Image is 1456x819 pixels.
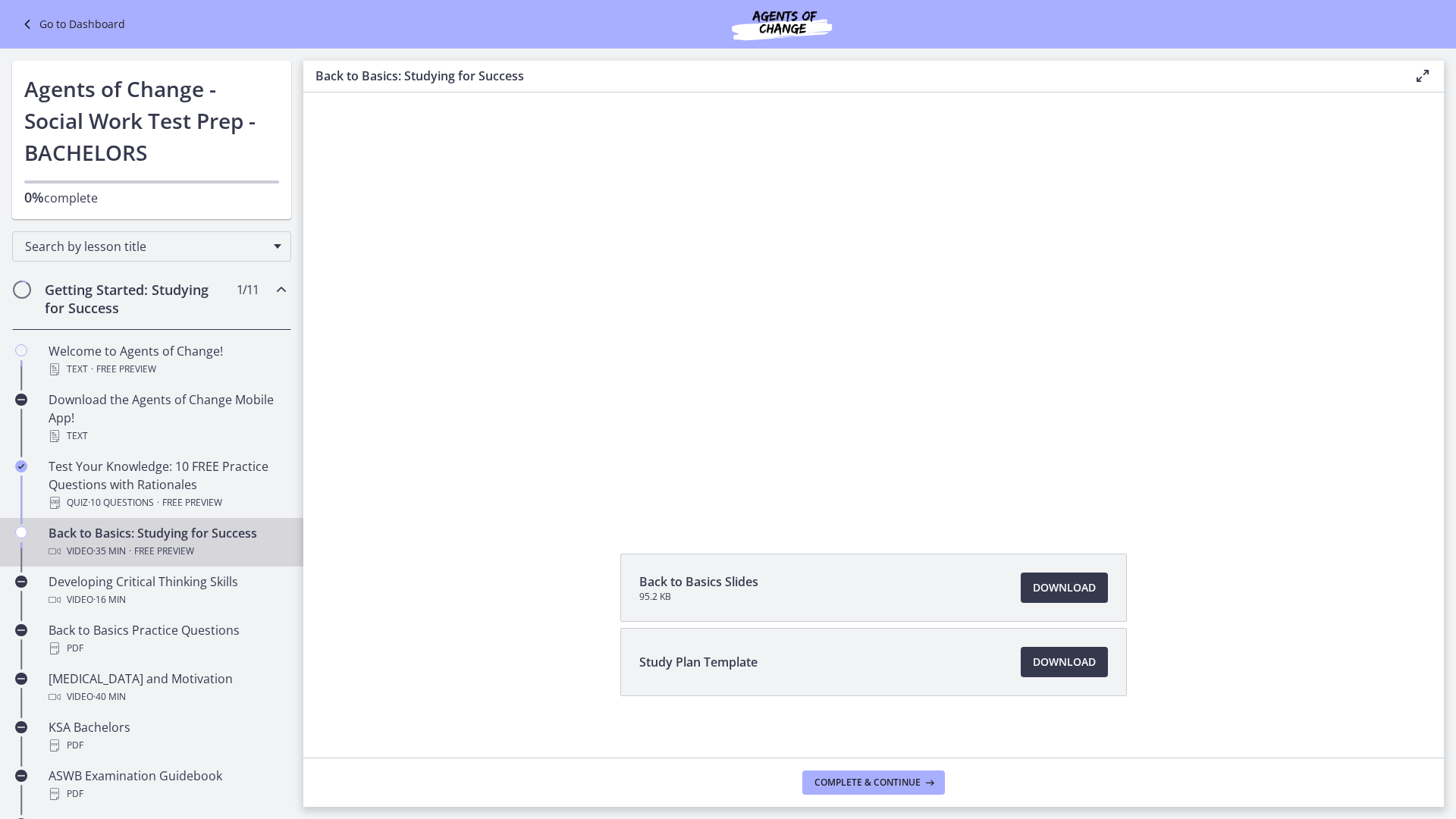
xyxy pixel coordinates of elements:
[93,542,126,560] span: · 35 min
[129,542,131,560] span: ·
[303,93,1444,519] iframe: Video Lesson
[134,542,194,560] span: Free preview
[1033,579,1096,597] span: Download
[49,767,285,803] div: ASWB Examination Guidebook
[49,718,285,755] div: KSA Bachelors
[49,621,285,657] div: Back to Basics Practice Questions
[691,6,873,42] img: Agents of Change
[802,770,945,795] button: Complete & continue
[157,494,159,512] span: ·
[49,670,285,706] div: [MEDICAL_DATA] and Motivation
[96,360,156,378] span: Free preview
[1033,653,1096,671] span: Download
[162,494,222,512] span: Free preview
[93,591,126,609] span: · 16 min
[49,736,285,755] div: PDF
[49,591,285,609] div: Video
[237,281,259,299] span: 1 / 11
[15,460,27,472] i: Completed
[49,688,285,706] div: Video
[49,573,285,609] div: Developing Critical Thinking Skills
[49,391,285,445] div: Download the Agents of Change Mobile App!
[639,573,758,591] span: Back to Basics Slides
[91,360,93,378] span: ·
[93,688,126,706] span: · 40 min
[49,494,285,512] div: Quiz
[45,281,230,317] h2: Getting Started: Studying for Success
[315,67,1389,85] h3: Back to Basics: Studying for Success
[24,188,44,206] span: 0%
[25,238,266,255] span: Search by lesson title
[1021,573,1108,603] a: Download
[49,639,285,657] div: PDF
[24,73,279,168] h1: Agents of Change - Social Work Test Prep - BACHELORS
[49,342,285,378] div: Welcome to Agents of Change!
[49,427,285,445] div: Text
[49,360,285,378] div: Text
[88,494,154,512] span: · 10 Questions
[49,785,285,803] div: PDF
[24,188,279,207] p: complete
[639,591,758,603] span: 95.2 KB
[18,15,125,33] a: Go to Dashboard
[814,777,921,789] span: Complete & continue
[12,231,291,262] div: Search by lesson title
[49,524,285,560] div: Back to Basics: Studying for Success
[49,457,285,512] div: Test Your Knowledge: 10 FREE Practice Questions with Rationales
[49,542,285,560] div: Video
[639,653,758,671] span: Study Plan Template
[1021,647,1108,677] a: Download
